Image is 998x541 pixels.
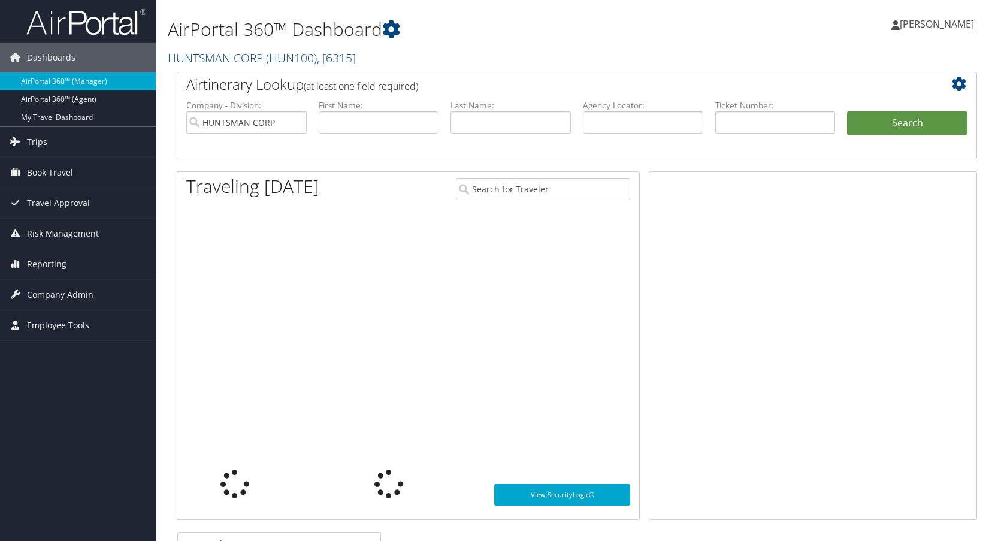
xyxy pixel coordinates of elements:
[27,127,47,157] span: Trips
[319,99,439,111] label: First Name:
[715,99,836,111] label: Ticket Number:
[583,99,703,111] label: Agency Locator:
[304,80,418,93] span: (at least one field required)
[900,17,974,31] span: [PERSON_NAME]
[450,99,571,111] label: Last Name:
[494,484,630,506] a: View SecurityLogic®
[168,17,713,42] h1: AirPortal 360™ Dashboard
[27,158,73,188] span: Book Travel
[891,6,986,42] a: [PERSON_NAME]
[27,280,93,310] span: Company Admin
[317,50,356,66] span: , [ 6315 ]
[27,188,90,218] span: Travel Approval
[266,50,317,66] span: ( HUN100 )
[168,50,356,66] a: HUNTSMAN CORP
[27,219,99,249] span: Risk Management
[186,174,319,199] h1: Traveling [DATE]
[27,249,66,279] span: Reporting
[27,43,75,72] span: Dashboards
[186,74,901,95] h2: Airtinerary Lookup
[456,178,630,200] input: Search for Traveler
[27,310,89,340] span: Employee Tools
[26,8,146,36] img: airportal-logo.png
[186,99,307,111] label: Company - Division:
[847,111,967,135] button: Search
